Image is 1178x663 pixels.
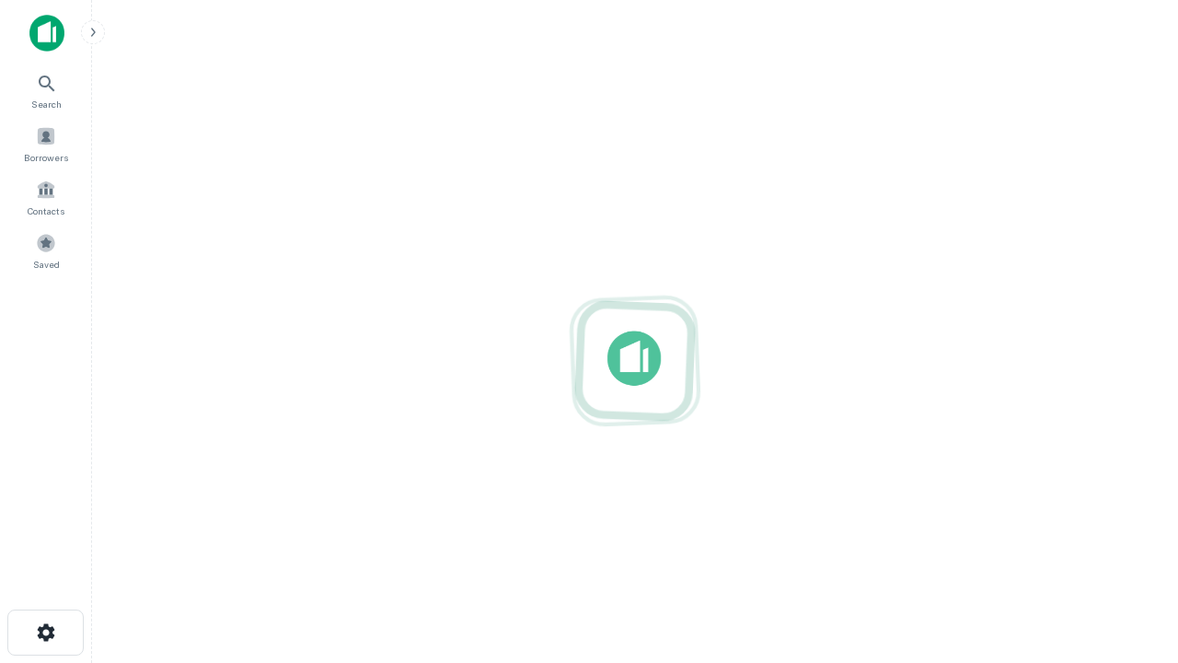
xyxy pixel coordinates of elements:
a: Saved [6,226,87,275]
a: Contacts [6,172,87,222]
span: Borrowers [24,150,68,165]
a: Search [6,65,87,115]
a: Borrowers [6,119,87,169]
span: Search [31,97,62,111]
iframe: Chat Widget [1086,457,1178,545]
span: Contacts [28,204,64,218]
img: capitalize-icon.png [29,15,64,52]
span: Saved [33,257,60,272]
